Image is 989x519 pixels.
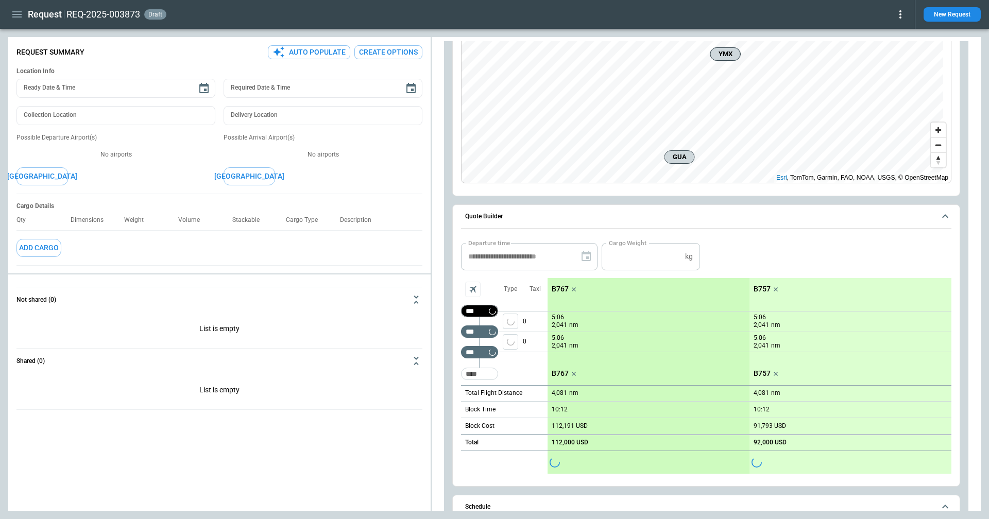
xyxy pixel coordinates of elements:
[16,349,422,373] button: Shared (0)
[28,8,62,21] h1: Request
[461,368,498,380] div: Too short
[669,152,690,162] span: GUA
[224,133,422,142] p: Possible Arrival Airport(s)
[465,422,494,430] p: Block Cost
[609,238,646,247] label: Cargo Weight
[552,369,569,378] p: B767
[146,11,164,18] span: draft
[401,78,421,99] button: Choose date
[523,332,548,352] p: 0
[552,285,569,293] p: B767
[771,341,780,350] p: nm
[465,282,481,297] span: Aircraft selection
[16,312,422,348] p: List is empty
[552,334,564,342] p: 5:06
[503,334,518,350] button: left aligned
[754,321,769,330] p: 2,041
[776,172,948,183] div: , TomTom, Garmin, FAO, NOAA, USGS, © OpenStreetMap
[16,48,84,57] p: Request Summary
[16,312,422,348] div: Not shared (0)
[66,8,140,21] h2: REQ-2025-003873
[16,150,215,159] p: No airports
[754,285,771,293] p: B757
[548,278,951,474] div: scrollable content
[16,358,45,365] h6: Shared (0)
[754,334,766,342] p: 5:06
[754,439,787,446] p: 92,000 USD
[523,312,548,332] p: 0
[16,167,68,185] button: [GEOGRAPHIC_DATA]
[16,133,215,142] p: Possible Departure Airport(s)
[552,341,567,350] p: 2,041
[16,373,422,409] p: List is empty
[286,216,326,224] p: Cargo Type
[552,314,564,321] p: 5:06
[465,439,479,446] h6: Total
[224,167,275,185] button: [GEOGRAPHIC_DATA]
[569,341,578,350] p: nm
[16,239,61,257] button: Add Cargo
[552,321,567,330] p: 2,041
[552,406,568,413] p: 10:12
[754,369,771,378] p: B757
[503,314,518,329] span: Type of sector
[754,406,770,413] p: 10:12
[224,150,422,159] p: No airports
[569,389,578,397] p: nm
[461,495,951,519] button: Schedule
[16,202,422,210] h6: Cargo Details
[194,78,214,99] button: Choose date
[462,28,943,183] canvas: Map
[461,346,498,358] div: Not found
[503,314,518,329] button: left aligned
[461,205,951,229] button: Quote Builder
[16,216,34,224] p: Qty
[461,325,498,338] div: Not found
[754,389,769,397] p: 4,081
[465,389,522,397] p: Total Flight Distance
[754,422,786,430] p: 91,793 USD
[16,373,422,409] div: Not shared (0)
[931,137,946,152] button: Zoom out
[16,67,422,75] h6: Location Info
[16,287,422,312] button: Not shared (0)
[504,285,517,293] p: Type
[465,405,496,414] p: Block Time
[931,152,946,167] button: Reset bearing to north
[354,45,422,59] button: Create Options
[771,389,780,397] p: nm
[465,213,503,220] h6: Quote Builder
[503,334,518,350] span: Type of sector
[552,439,588,446] p: 112,000 USD
[465,504,490,510] h6: Schedule
[552,422,588,430] p: 112,191 USD
[552,389,567,397] p: 4,081
[771,321,780,330] p: nm
[924,7,981,22] button: New Request
[715,49,736,59] span: YMX
[776,174,787,181] a: Esri
[754,314,766,321] p: 5:06
[569,321,578,330] p: nm
[340,216,380,224] p: Description
[16,297,56,303] h6: Not shared (0)
[461,305,498,317] div: Not found
[268,45,350,59] button: Auto Populate
[754,341,769,350] p: 2,041
[685,252,693,261] p: kg
[178,216,208,224] p: Volume
[461,243,951,474] div: Quote Builder
[232,216,268,224] p: Stackable
[71,216,112,224] p: Dimensions
[468,238,510,247] label: Departure time
[124,216,152,224] p: Weight
[931,123,946,137] button: Zoom in
[530,285,541,293] p: Taxi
